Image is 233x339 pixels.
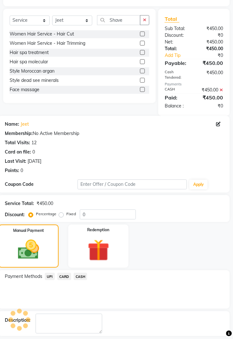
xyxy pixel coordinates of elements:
[28,158,41,165] div: [DATE]
[11,238,46,262] img: _cash.svg
[5,273,42,280] span: Payment Methods
[5,140,30,146] div: Total Visits:
[194,70,228,81] div: ₹450.00
[165,82,223,87] div: Payments
[160,32,194,39] div: Discount:
[160,87,194,94] div: CASH
[5,212,25,218] div: Discount:
[13,228,44,234] label: Manual Payment
[160,52,200,59] a: Add Tip
[10,77,59,84] div: Style dead see minerals
[31,140,37,146] div: 12
[194,32,228,39] div: ₹0
[194,26,228,32] div: ₹450.00
[5,130,223,137] div: No Active Membership
[5,201,34,207] div: Service Total:
[160,26,194,32] div: Sub Total:
[10,40,85,47] div: Women Hair Service - Hair Trimming
[81,237,116,264] img: _gift.svg
[5,130,33,137] div: Membership:
[160,103,194,110] div: Balance :
[36,211,56,217] label: Percentage
[32,149,35,156] div: 0
[5,168,19,174] div: Points:
[194,94,228,102] div: ₹450.00
[66,211,76,217] label: Fixed
[5,317,30,324] div: Description:
[5,121,19,128] div: Name:
[160,39,194,46] div: Net:
[45,273,55,280] span: UPI
[200,52,228,59] div: ₹0
[194,46,228,52] div: ₹450.00
[160,59,194,67] div: Payable:
[165,16,179,23] span: Total
[57,273,71,280] span: CARD
[10,31,74,38] div: Women Hair Service - Hair Cut
[21,168,23,174] div: 0
[194,59,228,67] div: ₹450.00
[21,121,29,128] a: Jeet
[5,158,26,165] div: Last Visit:
[10,68,54,75] div: Style Moroccan argan
[160,94,194,102] div: Paid:
[194,103,228,110] div: ₹0
[160,70,194,81] div: Cash Tendered:
[10,50,49,56] div: Hair spa treatment
[5,149,31,156] div: Card on file:
[97,15,140,25] input: Search or Scan
[37,201,53,207] div: ₹450.00
[189,180,208,190] button: Apply
[10,87,39,93] div: Face massage
[5,181,78,188] div: Coupon Code
[160,46,194,52] div: Total:
[74,273,87,280] span: CASH
[194,39,228,46] div: ₹450.00
[78,180,187,190] input: Enter Offer / Coupon Code
[194,87,228,94] div: ₹450.00
[10,59,48,66] div: Hair spa molecular
[87,227,110,233] label: Redemption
